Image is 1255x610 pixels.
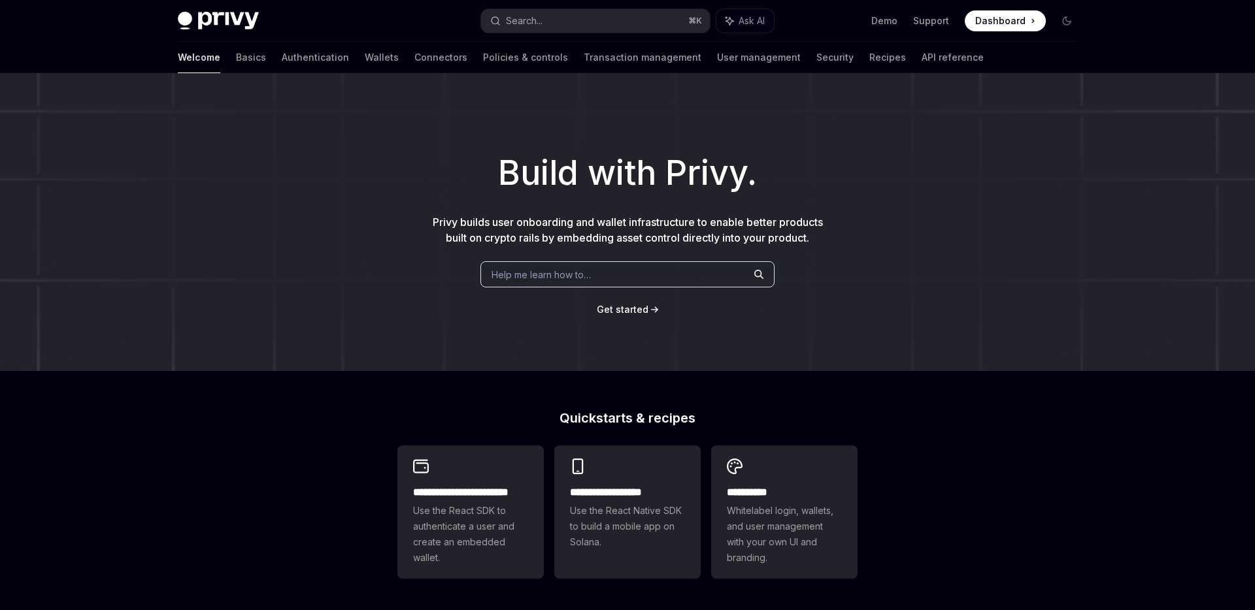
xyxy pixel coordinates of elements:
span: Dashboard [975,14,1026,27]
span: Use the React SDK to authenticate a user and create an embedded wallet. [413,503,528,566]
a: Recipes [869,42,906,73]
a: Welcome [178,42,220,73]
a: Transaction management [584,42,701,73]
a: Dashboard [965,10,1046,31]
span: Privy builds user onboarding and wallet infrastructure to enable better products built on crypto ... [433,216,823,244]
button: Search...⌘K [481,9,710,33]
span: Whitelabel login, wallets, and user management with your own UI and branding. [727,503,842,566]
a: **** **** **** ***Use the React Native SDK to build a mobile app on Solana. [554,445,701,579]
button: Ask AI [716,9,774,33]
a: Support [913,14,949,27]
button: Toggle dark mode [1056,10,1077,31]
a: **** *****Whitelabel login, wallets, and user management with your own UI and branding. [711,445,858,579]
a: Get started [597,303,648,316]
a: Connectors [414,42,467,73]
span: Help me learn how to… [492,268,591,281]
span: Ask AI [739,14,765,27]
a: Demo [871,14,897,27]
span: ⌘ K [688,16,702,26]
a: Authentication [282,42,349,73]
img: dark logo [178,12,259,30]
a: Wallets [365,42,399,73]
a: Security [816,42,854,73]
div: Search... [506,13,543,29]
a: Basics [236,42,266,73]
a: API reference [922,42,984,73]
span: Use the React Native SDK to build a mobile app on Solana. [570,503,685,550]
h1: Build with Privy. [21,148,1234,199]
span: Get started [597,304,648,315]
h2: Quickstarts & recipes [397,411,858,425]
a: Policies & controls [483,42,568,73]
a: User management [717,42,801,73]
